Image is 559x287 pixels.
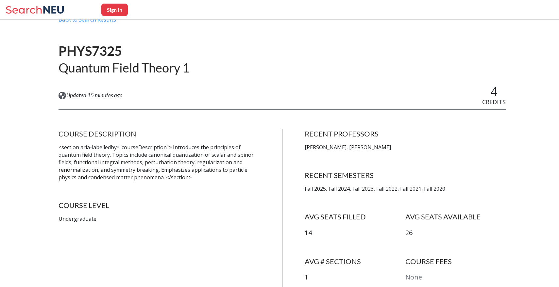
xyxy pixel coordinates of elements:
p: Undergraduate [59,215,260,223]
h4: COURSE FEES [405,257,506,266]
h4: COURSE DESCRIPTION [59,129,260,138]
h4: AVG SEATS AVAILABLE [405,212,506,221]
h4: RECENT SEMESTERS [305,171,506,180]
h4: AVG # SECTIONS [305,257,405,266]
p: Fall 2025, Fall 2024, Fall 2023, Fall 2022, Fall 2021, Fall 2020 [305,185,506,193]
span: Updated 15 minutes ago [66,92,123,99]
h2: Quantum Field Theory 1 [59,60,190,76]
span: 4 [491,83,498,99]
p: 26 [405,228,506,238]
p: None [405,273,506,282]
h4: COURSE LEVEL [59,201,260,210]
span: CREDITS [482,98,506,106]
p: 1 [305,273,405,282]
button: Sign In [101,4,128,16]
div: Back to Search Results [59,16,506,28]
h1: PHYS7325 [59,43,190,59]
h4: AVG SEATS FILLED [305,212,405,221]
h4: RECENT PROFESSORS [305,129,506,138]
p: 14 [305,228,405,238]
p: [PERSON_NAME], [PERSON_NAME] [305,144,506,151]
p: <section aria-labelledby="courseDescription"> Introduces the principles of quantum field theory. ... [59,144,260,181]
